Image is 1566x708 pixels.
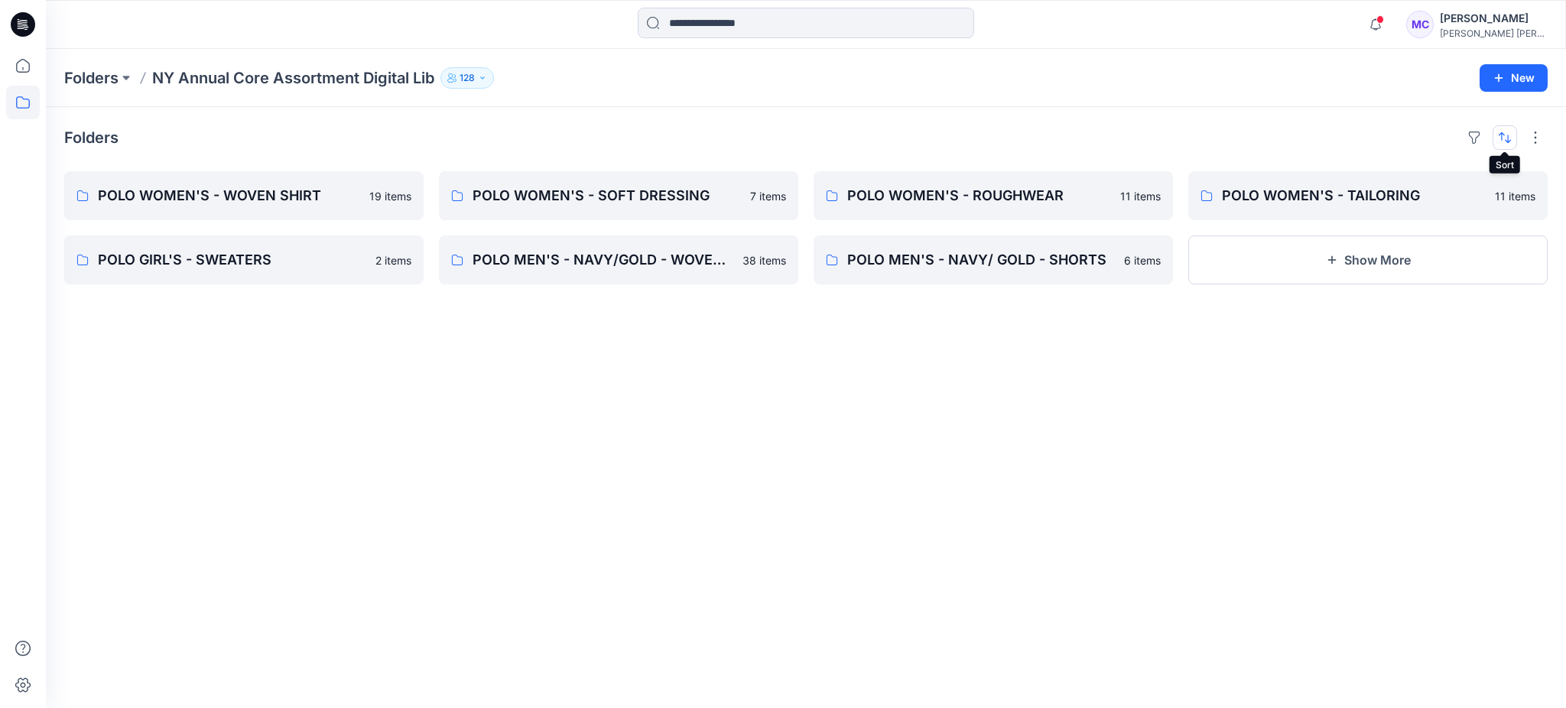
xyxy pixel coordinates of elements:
[64,171,424,220] a: POLO WOMEN'S - WOVEN SHIRT19 items
[742,252,786,268] p: 38 items
[1495,188,1535,204] p: 11 items
[98,185,360,206] p: POLO WOMEN'S - WOVEN SHIRT
[439,235,798,284] a: POLO MEN'S - NAVY/GOLD - WOVEN SHIRT38 items
[1188,235,1548,284] button: Show More
[473,249,733,271] p: POLO MEN'S - NAVY/GOLD - WOVEN SHIRT
[369,188,411,204] p: 19 items
[64,128,119,147] h4: Folders
[1124,252,1161,268] p: 6 items
[98,249,366,271] p: POLO GIRL'S - SWEATERS
[460,70,475,86] p: 128
[1440,28,1547,39] div: [PERSON_NAME] [PERSON_NAME]
[1120,188,1161,204] p: 11 items
[375,252,411,268] p: 2 items
[814,235,1173,284] a: POLO MEN'S - NAVY/ GOLD - SHORTS6 items
[1406,11,1434,38] div: MC
[1480,64,1548,92] button: New
[439,171,798,220] a: POLO WOMEN'S - SOFT DRESSING7 items
[64,67,119,89] a: Folders
[847,185,1111,206] p: POLO WOMEN'S - ROUGHWEAR
[1440,9,1547,28] div: [PERSON_NAME]
[64,235,424,284] a: POLO GIRL'S - SWEATERS2 items
[440,67,494,89] button: 128
[750,188,786,204] p: 7 items
[473,185,741,206] p: POLO WOMEN'S - SOFT DRESSING
[1188,171,1548,220] a: POLO WOMEN'S - TAILORING11 items
[152,67,434,89] p: NY Annual Core Assortment Digital Lib
[814,171,1173,220] a: POLO WOMEN'S - ROUGHWEAR11 items
[847,249,1115,271] p: POLO MEN'S - NAVY/ GOLD - SHORTS
[1222,185,1486,206] p: POLO WOMEN'S - TAILORING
